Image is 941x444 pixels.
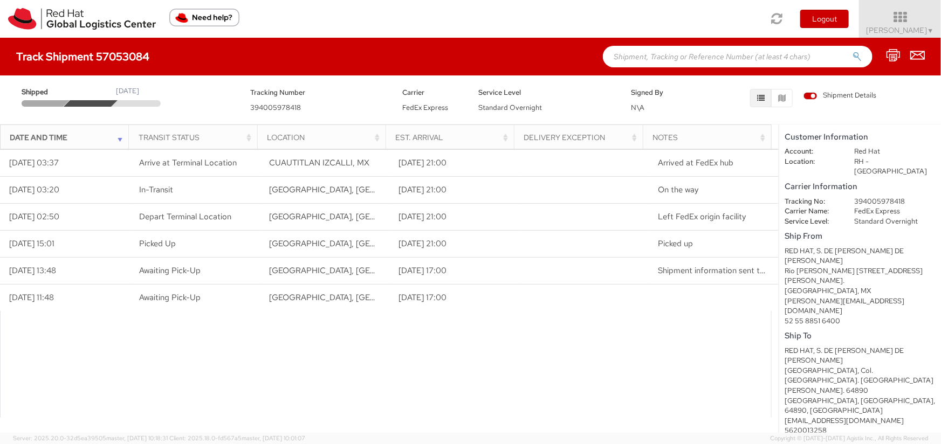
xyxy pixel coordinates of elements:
span: MEXICO, DF, MX [269,211,525,222]
td: [DATE] 17:00 [389,284,519,311]
div: [GEOGRAPHIC_DATA], MX [785,286,936,296]
span: Client: 2025.18.0-fd567a5 [169,434,305,442]
div: Notes [652,132,768,143]
div: Transit Status [139,132,254,143]
span: [PERSON_NAME] [867,25,934,35]
td: [DATE] 21:00 [389,176,519,203]
span: MEXICO CITY, DF, MX [269,292,525,303]
dt: Account: [777,147,846,157]
td: [DATE] 17:00 [389,257,519,284]
h5: Tracking Number [250,89,386,96]
div: Delivery Exception [524,132,640,143]
dt: Location: [777,157,846,167]
label: Shipment Details [803,91,876,102]
div: Rio [PERSON_NAME] [STREET_ADDRESS][PERSON_NAME]. [785,266,936,286]
span: MEXICO CITY, DF, MX [269,265,525,276]
span: Arrived at FedEx hub [658,157,734,168]
div: Date and Time [10,132,126,143]
span: MEXICO, DF, MX [269,238,525,249]
img: rh-logistics-00dfa346123c4ec078e1.svg [8,8,156,30]
div: Est. Arrival [395,132,511,143]
input: Shipment, Tracking or Reference Number (at least 4 chars) [603,46,873,67]
span: Standard Overnight [478,103,542,112]
h4: Track Shipment 57053084 [16,51,149,63]
span: Awaiting Pick-Up [139,292,201,303]
span: Copyright © [DATE]-[DATE] Agistix Inc., All Rights Reserved [770,434,928,443]
dt: Service Level: [777,217,846,227]
h5: Service Level [478,89,614,96]
div: RED HAT, S. DE [PERSON_NAME] DE [PERSON_NAME] [785,346,936,366]
span: Shipment information sent to FedEx [658,265,789,276]
dt: Carrier Name: [777,206,846,217]
div: [GEOGRAPHIC_DATA], [GEOGRAPHIC_DATA], 64890, [GEOGRAPHIC_DATA] [785,396,936,416]
span: Awaiting Pick-Up [139,265,201,276]
h5: Carrier [402,89,462,96]
span: FedEx Express [402,103,448,112]
div: RED HAT, S. DE [PERSON_NAME] DE [PERSON_NAME] [785,246,936,266]
span: Server: 2025.20.0-32d5ea39505 [13,434,168,442]
div: Location [267,132,382,143]
div: 52 55 8851 6400 [785,316,936,327]
span: Left FedEx origin facility [658,211,746,222]
span: CUAUTITLAN IZCALLI, MX [269,157,369,168]
span: In-Transit [139,184,173,195]
span: Picked Up [139,238,176,249]
h5: Carrier Information [785,182,936,191]
button: Need help? [169,9,239,26]
h5: Customer Information [785,133,936,142]
span: Depart Terminal Location [139,211,231,222]
h5: Ship From [785,232,936,241]
dt: Tracking No: [777,197,846,207]
td: [DATE] 21:00 [389,203,519,230]
span: MEXICO, DF, MX [269,184,525,195]
span: Shipped [22,87,68,98]
span: Arrive at Terminal Location [139,157,237,168]
span: master, [DATE] 10:01:07 [242,434,305,442]
h5: Ship To [785,331,936,341]
span: 394005978418 [250,103,301,112]
td: [DATE] 21:00 [389,230,519,257]
button: Logout [800,10,849,28]
div: [PERSON_NAME][EMAIL_ADDRESS][DOMAIN_NAME] [785,296,936,316]
div: [DATE] [116,86,139,96]
span: master, [DATE] 10:18:31 [106,434,168,442]
td: [DATE] 21:00 [389,149,519,176]
div: [EMAIL_ADDRESS][DOMAIN_NAME] [785,416,936,426]
div: [GEOGRAPHIC_DATA], Col. [GEOGRAPHIC_DATA]. [GEOGRAPHIC_DATA][PERSON_NAME]. 64890 [785,366,936,396]
span: On the way [658,184,699,195]
div: 5620013258 [785,426,936,436]
span: Picked up [658,238,693,249]
h5: Signed By [631,89,691,96]
span: Shipment Details [803,91,876,101]
span: ▼ [928,26,934,35]
span: N\A [631,103,644,112]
